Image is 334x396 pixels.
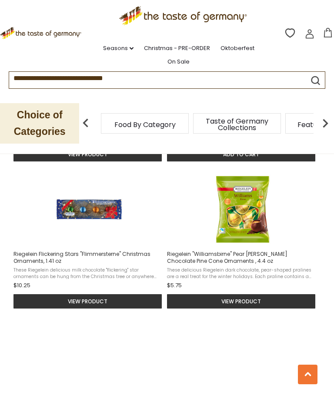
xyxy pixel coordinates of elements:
img: Riegelein Eggnong Brandy Pralines [206,319,280,393]
a: On Sale [167,57,190,67]
span: $10.25 [13,281,30,290]
a: Christmas - PRE-ORDER [144,44,210,53]
span: Riegelein "Williamsbirne" Pear [PERSON_NAME] Chocolate Pine Cone Ornaments , 4.4 oz [167,251,316,265]
button: View product [13,294,162,309]
a: Seasons [103,44,134,53]
span: $5.75 [167,281,182,290]
img: Riegelein Wine Brandy Pralines [52,319,126,393]
a: Riegelein Flickering Stars [13,172,165,309]
a: Oktoberfest [220,44,254,53]
img: next arrow [317,114,334,132]
img: previous arrow [77,114,94,132]
span: Riegelein Flickering Stars "Flimmersterne" Christmas Ornaments, 1.41 oz [13,251,163,265]
button: Add to cart [167,147,315,161]
button: View product [13,147,162,161]
a: Taste of Germany Collections [202,118,272,131]
span: These Riegelein delicious milk chocolate "flickering" star ornaments can be hung from the Christm... [13,267,163,279]
span: These delicious Riegelein dark chocolate, pear-shaped pralines are a real treat for the winter ho... [167,267,316,279]
a: Food By Category [114,121,176,128]
a: Riegelein [167,172,318,309]
img: Riegelein "Williamsbirne" Pear Brandy Chocolate Pine Cone Ornaments , 4.4 oz [206,172,280,246]
button: View product [167,294,315,309]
